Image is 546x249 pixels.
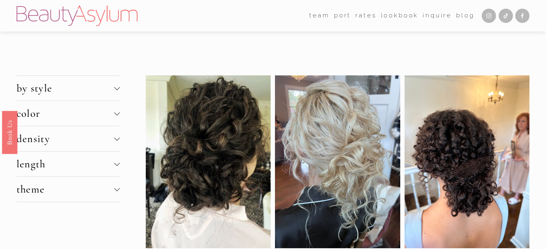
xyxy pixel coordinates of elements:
[17,177,120,202] button: theme
[17,126,120,151] button: density
[17,132,115,145] span: density
[334,10,351,22] a: port
[17,82,115,95] span: by style
[515,9,529,23] a: Facebook
[499,9,513,23] a: TikTok
[17,183,115,196] span: theme
[381,10,419,22] a: Lookbook
[17,101,120,126] button: color
[456,10,474,22] a: Blog
[482,9,496,23] a: Instagram
[309,10,329,22] a: folder dropdown
[17,107,115,120] span: color
[17,152,120,176] button: length
[17,6,137,26] img: Beauty Asylum | Bridal Hair &amp; Makeup Charlotte &amp; Atlanta
[17,157,115,170] span: length
[17,76,120,101] button: by style
[2,110,17,154] a: Book Us
[309,10,329,21] span: team
[355,10,376,22] a: Rates
[423,10,452,22] a: Inquire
